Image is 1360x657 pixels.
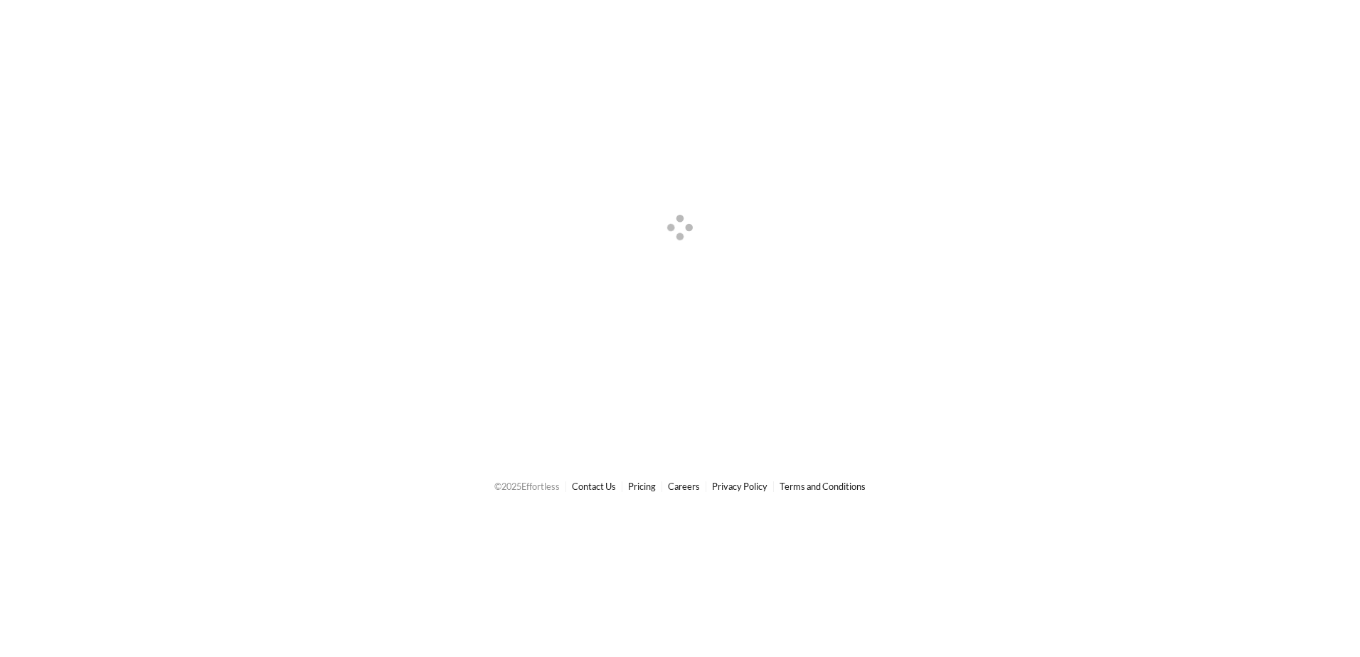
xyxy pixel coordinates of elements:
[572,481,616,492] a: Contact Us
[780,481,866,492] a: Terms and Conditions
[668,481,700,492] a: Careers
[628,481,656,492] a: Pricing
[494,481,560,492] span: © 2025 Effortless
[712,481,767,492] a: Privacy Policy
